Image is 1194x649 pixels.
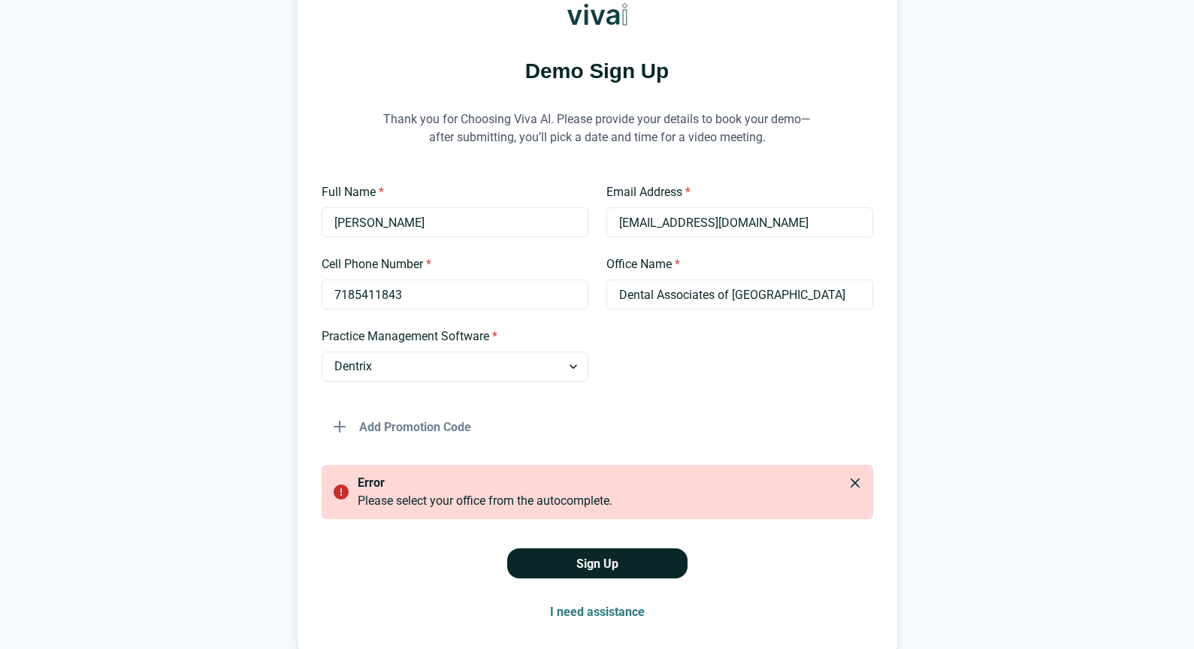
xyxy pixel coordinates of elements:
h1: Demo Sign Up [322,56,873,86]
button: I need assistance [538,596,657,626]
p: Thank you for Choosing Viva AI. Please provide your details to book your demo—after submitting, y... [372,92,823,165]
input: Type your office name and address [606,279,873,309]
button: Add Promotion Code [322,412,483,442]
div: Please select your office from the autocomplete. [358,492,861,510]
label: Practice Management Software [322,328,579,346]
label: Full Name [322,183,579,201]
button: Close [843,471,867,495]
button: Sign Up [507,548,688,578]
label: Office Name [606,255,864,273]
label: Cell Phone Number [322,255,579,273]
label: Email Address [606,183,864,201]
p: error [358,474,855,492]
